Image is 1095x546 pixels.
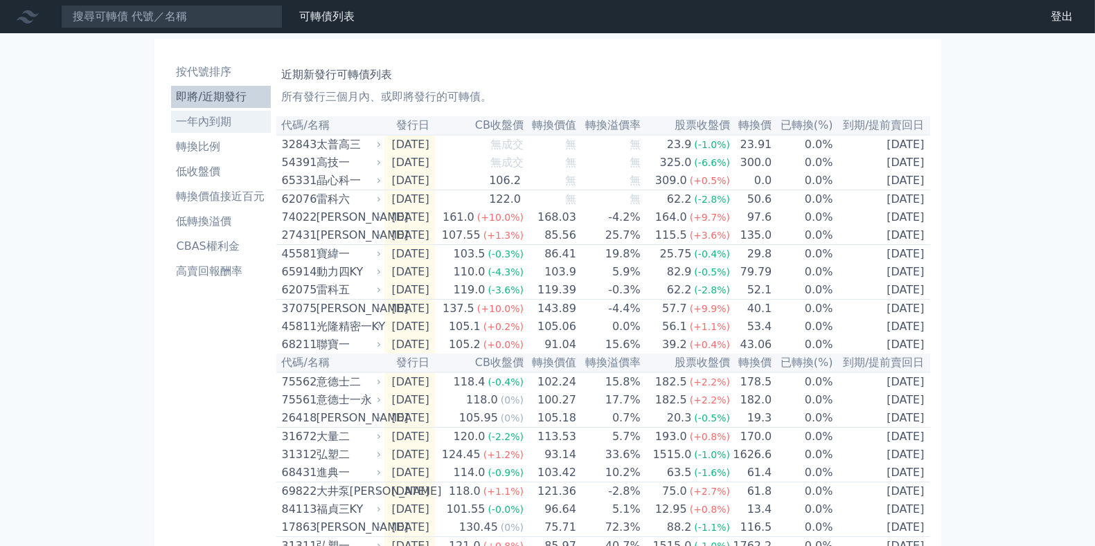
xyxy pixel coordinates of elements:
[384,154,435,172] td: [DATE]
[317,191,379,208] div: 雷科六
[456,519,501,536] div: 130.45
[488,376,524,388] span: (-0.4%)
[384,518,435,537] td: [DATE]
[524,208,577,226] td: 168.03
[384,446,435,464] td: [DATE]
[384,245,435,264] td: [DATE]
[282,172,313,189] div: 65331
[694,284,730,295] span: (-2.8%)
[772,500,833,518] td: 0.0%
[61,5,283,28] input: 搜尋可轉債 代號／名稱
[772,135,833,154] td: 0.0%
[664,410,695,426] div: 20.3
[282,483,313,500] div: 69822
[524,482,577,501] td: 121.36
[524,391,577,409] td: 100.27
[772,372,833,391] td: 0.0%
[834,154,930,172] td: [DATE]
[577,482,641,501] td: -2.8%
[451,282,488,298] div: 119.0
[483,339,524,350] span: (+0.0%)
[282,318,313,335] div: 45811
[657,246,695,262] div: 25.75
[384,116,435,135] th: 發行日
[384,226,435,245] td: [DATE]
[834,428,930,446] td: [DATE]
[731,518,772,537] td: 116.5
[690,376,730,388] span: (+2.2%)
[694,449,730,460] span: (-1.0%)
[577,518,641,537] td: 72.3%
[483,230,524,241] span: (+1.3%)
[690,339,730,350] span: (+0.4%)
[694,157,730,168] span: (-6.6%)
[171,138,271,155] li: 轉換比例
[282,89,925,105] p: 所有發行三個月內、或即將發行的可轉債。
[690,212,730,223] span: (+9.7%)
[384,500,435,518] td: [DATE]
[690,431,730,442] span: (+0.8%)
[694,139,730,150] span: (-1.0%)
[565,156,576,169] span: 無
[488,284,524,295] span: (-3.6%)
[299,10,355,23] a: 可轉債列表
[317,374,379,390] div: 意德士二
[772,281,833,300] td: 0.0%
[659,300,690,317] div: 57.7
[317,446,379,463] div: 弘塑二
[690,321,730,332] span: (+1.1%)
[477,212,524,223] span: (+10.0%)
[317,519,379,536] div: [PERSON_NAME]
[694,412,730,424] span: (-0.5%)
[317,246,379,262] div: 寶緯一
[276,116,384,135] th: 代碼/名稱
[731,354,772,372] th: 轉換價
[384,263,435,281] td: [DATE]
[565,192,576,206] span: 無
[171,89,271,105] li: 即將/近期發行
[641,354,731,372] th: 股票收盤價
[317,318,379,335] div: 光隆精密一KY
[664,191,695,208] div: 62.2
[834,208,930,226] td: [DATE]
[577,318,641,336] td: 0.0%
[577,336,641,354] td: 15.6%
[524,500,577,518] td: 96.64
[483,449,524,460] span: (+1.2%)
[577,116,641,135] th: 轉換溢價率
[439,446,483,463] div: 124.45
[731,281,772,300] td: 52.1
[317,410,379,426] div: [PERSON_NAME]
[652,227,690,244] div: 115.5
[317,428,379,445] div: 大量二
[772,409,833,428] td: 0.0%
[282,246,313,262] div: 45581
[282,501,313,518] div: 84113
[772,300,833,318] td: 0.0%
[435,354,524,372] th: CB收盤價
[171,238,271,255] li: CBAS權利金
[501,522,524,533] span: (0%)
[652,374,690,390] div: 182.5
[577,226,641,245] td: 25.7%
[488,467,524,478] span: (-0.9%)
[664,519,695,536] div: 88.2
[652,501,690,518] div: 12.95
[577,372,641,391] td: 15.8%
[772,464,833,482] td: 0.0%
[384,428,435,446] td: [DATE]
[440,209,477,226] div: 161.0
[171,136,271,158] a: 轉換比例
[384,208,435,226] td: [DATE]
[690,394,730,406] span: (+2.2%)
[694,522,730,533] span: (-1.1%)
[171,61,271,83] a: 按代號排序
[317,501,379,518] div: 福貞三KY
[834,281,930,300] td: [DATE]
[834,500,930,518] td: [DATE]
[171,213,271,230] li: 低轉換溢價
[694,248,730,260] span: (-0.4%)
[694,467,730,478] span: (-1.6%)
[524,263,577,281] td: 103.9
[384,336,435,354] td: [DATE]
